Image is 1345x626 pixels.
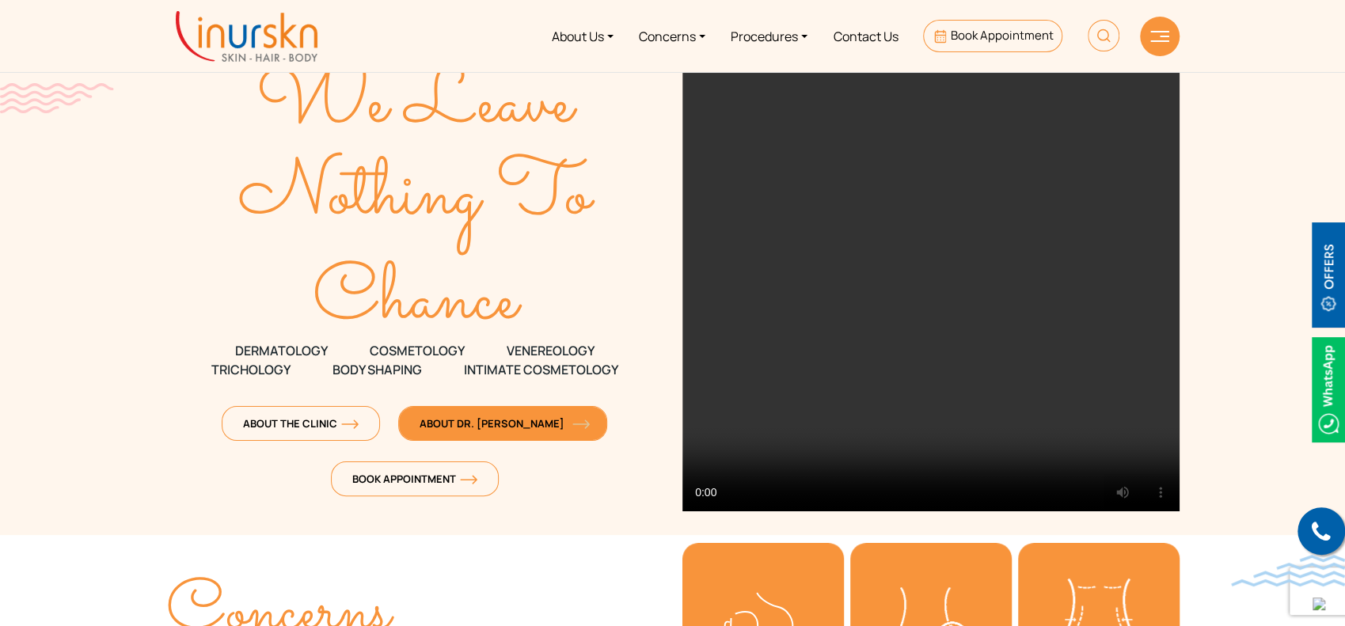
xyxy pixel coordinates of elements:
[539,6,626,66] a: About Us
[398,406,607,441] a: About Dr. [PERSON_NAME]orange-arrow
[211,360,291,379] span: TRICHOLOGY
[1313,598,1325,610] img: up-blue-arrow.svg
[951,27,1054,44] span: Book Appointment
[460,475,477,484] img: orange-arrow
[1312,337,1345,442] img: Whatsappicon
[626,6,718,66] a: Concerns
[341,419,359,429] img: orange-arrow
[1088,20,1119,51] img: HeaderSearch
[238,138,595,255] text: Nothing To
[507,341,595,360] span: VENEREOLOGY
[222,406,380,441] a: About The Clinicorange-arrow
[572,419,590,429] img: orange-arrow
[718,6,820,66] a: Procedures
[1312,379,1345,396] a: Whatsappicon
[176,11,317,62] img: inurskn-logo
[332,360,422,379] span: Body Shaping
[1312,222,1345,328] img: offerBt
[1150,31,1169,42] img: hamLine.svg
[352,472,477,486] span: Book Appointment
[256,47,578,164] text: We Leave
[420,416,586,431] span: About Dr. [PERSON_NAME]
[820,6,910,66] a: Contact Us
[243,416,359,431] span: About The Clinic
[923,20,1062,52] a: Book Appointment
[331,461,499,496] a: Book Appointmentorange-arrow
[312,243,522,360] text: Chance
[235,341,328,360] span: DERMATOLOGY
[1231,555,1345,586] img: bluewave
[464,360,618,379] span: Intimate Cosmetology
[370,341,465,360] span: COSMETOLOGY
